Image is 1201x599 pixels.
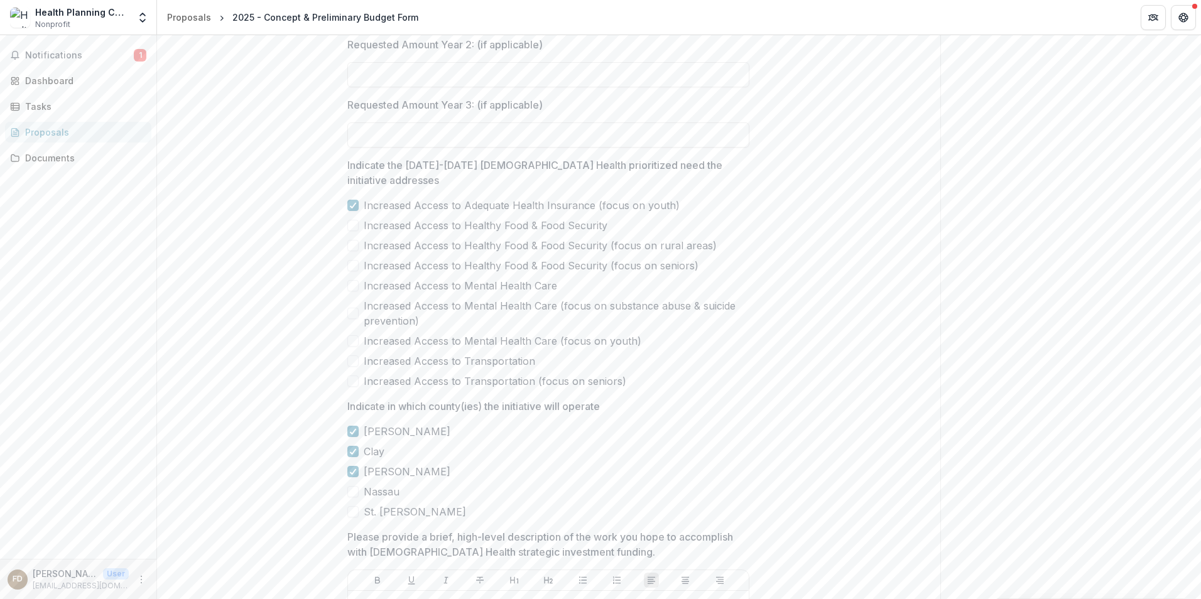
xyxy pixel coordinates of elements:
div: Flora Davis [13,575,23,583]
p: Requested Amount Year 3: (if applicable) [347,97,543,112]
span: Nonprofit [35,19,70,30]
p: Indicate in which county(ies) the initiative will operate [347,399,600,414]
button: Align Center [678,573,693,588]
button: Heading 1 [507,573,522,588]
p: Please provide a brief, high-level description of the work you hope to accomplish with [DEMOGRAPH... [347,529,742,559]
p: Requested Amount Year 2: (if applicable) [347,37,543,52]
span: Notifications [25,50,134,61]
button: Ordered List [609,573,624,588]
button: More [134,572,149,587]
span: Increased Access to Healthy Food & Food Security (focus on rural areas) [364,238,717,253]
div: Tasks [25,100,141,113]
div: 2025 - Concept & Preliminary Budget Form [232,11,418,24]
span: [PERSON_NAME] [364,424,450,439]
span: 1 [134,49,146,62]
button: Open entity switcher [134,5,151,30]
div: Proposals [25,126,141,139]
button: Heading 2 [541,573,556,588]
span: [PERSON_NAME] [364,464,450,479]
span: Increased Access to Mental Health Care (focus on substance abuse & suicide prevention) [364,298,749,328]
span: Increased Access to Transportation [364,353,535,369]
button: Align Right [712,573,727,588]
span: Nassau [364,484,399,499]
button: Get Help [1171,5,1196,30]
button: Partners [1141,5,1166,30]
span: St. [PERSON_NAME] [364,504,466,519]
span: Clay [364,444,384,459]
button: Underline [404,573,419,588]
span: Increased Access to Healthy Food & Food Security [364,218,607,233]
button: Bullet List [575,573,590,588]
nav: breadcrumb [162,8,423,26]
button: Italicize [438,573,454,588]
p: [EMAIL_ADDRESS][DOMAIN_NAME] [33,580,129,591]
span: Increased Access to Adequate Health Insurance (focus on youth) [364,198,680,213]
button: Notifications1 [5,45,151,65]
a: Tasks [5,96,151,117]
span: Increased Access to Mental Health Care (focus on youth) [364,333,641,348]
p: [PERSON_NAME] [33,567,98,580]
a: Proposals [162,8,216,26]
a: Proposals [5,122,151,143]
button: Bold [370,573,385,588]
p: Indicate the [DATE]-[DATE] [DEMOGRAPHIC_DATA] Health prioritized need the initiative addresses [347,158,742,188]
div: Proposals [167,11,211,24]
span: Increased Access to Healthy Food & Food Security (focus on seniors) [364,258,698,273]
a: Dashboard [5,70,151,91]
div: Dashboard [25,74,141,87]
div: Health Planning Council Of Northeast [US_STATE] Inc [35,6,129,19]
span: Increased Access to Transportation (focus on seniors) [364,374,626,389]
button: Align Left [644,573,659,588]
span: Increased Access to Mental Health Care [364,278,557,293]
img: Health Planning Council Of Northeast Florida Inc [10,8,30,28]
a: Documents [5,148,151,168]
div: Documents [25,151,141,165]
p: User [103,568,129,580]
button: Strike [472,573,487,588]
